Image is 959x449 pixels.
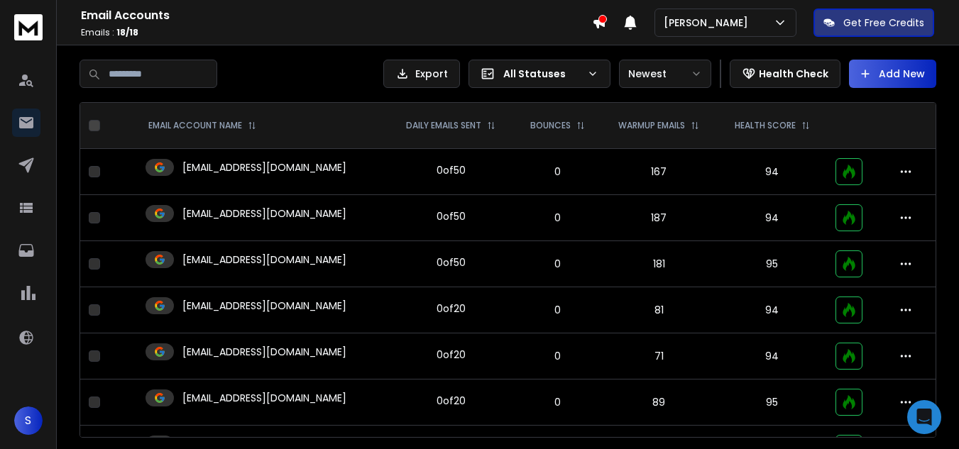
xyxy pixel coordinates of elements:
[522,165,592,179] p: 0
[601,149,717,195] td: 167
[437,255,466,270] div: 0 of 50
[849,60,936,88] button: Add New
[14,14,43,40] img: logo
[759,67,828,81] p: Health Check
[843,16,924,30] p: Get Free Credits
[437,163,466,177] div: 0 of 50
[182,206,346,221] p: [EMAIL_ADDRESS][DOMAIN_NAME]
[618,120,685,131] p: WARMUP EMAILS
[717,149,827,195] td: 94
[14,406,43,435] button: S
[601,241,717,287] td: 181
[522,349,592,363] p: 0
[522,395,592,409] p: 0
[907,400,941,434] div: Open Intercom Messenger
[601,333,717,379] td: 71
[81,27,592,38] p: Emails :
[619,60,711,88] button: Newest
[522,257,592,271] p: 0
[437,301,466,316] div: 0 of 20
[664,16,754,30] p: [PERSON_NAME]
[383,60,460,88] button: Export
[813,9,934,37] button: Get Free Credits
[182,160,346,174] p: [EMAIL_ADDRESS][DOMAIN_NAME]
[522,211,592,225] p: 0
[182,345,346,359] p: [EMAIL_ADDRESS][DOMAIN_NAME]
[116,26,138,38] span: 18 / 18
[437,348,466,362] div: 0 of 20
[717,333,827,379] td: 94
[437,394,466,408] div: 0 of 20
[522,303,592,317] p: 0
[717,287,827,333] td: 94
[148,120,256,131] div: EMAIL ACCOUNT NAME
[717,241,827,287] td: 95
[182,391,346,405] p: [EMAIL_ADDRESS][DOMAIN_NAME]
[735,120,796,131] p: HEALTH SCORE
[601,195,717,241] td: 187
[601,287,717,333] td: 81
[717,379,827,426] td: 95
[530,120,571,131] p: BOUNCES
[730,60,840,88] button: Health Check
[437,209,466,223] div: 0 of 50
[182,299,346,313] p: [EMAIL_ADDRESS][DOMAIN_NAME]
[601,379,717,426] td: 89
[182,253,346,267] p: [EMAIL_ADDRESS][DOMAIN_NAME]
[717,195,827,241] td: 94
[406,120,481,131] p: DAILY EMAILS SENT
[503,67,581,81] p: All Statuses
[81,7,592,24] h1: Email Accounts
